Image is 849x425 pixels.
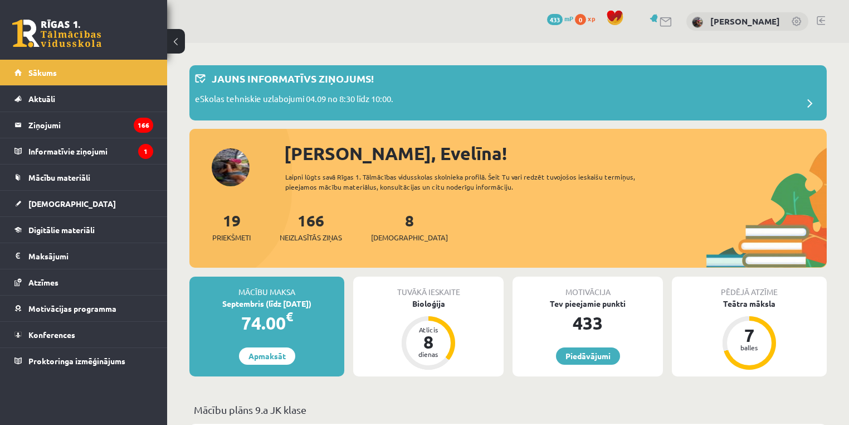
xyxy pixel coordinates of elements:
div: Atlicis [412,326,445,333]
span: mP [564,14,573,23]
span: Konferences [28,330,75,340]
span: Sākums [28,67,57,78]
a: Piedāvājumi [556,347,620,365]
div: 8 [412,333,445,351]
span: 433 [547,14,563,25]
a: 166Neizlasītās ziņas [280,210,342,243]
a: Apmaksāt [239,347,295,365]
span: Atzīmes [28,277,58,287]
i: 166 [134,118,153,133]
a: [DEMOGRAPHIC_DATA] [14,191,153,216]
a: Informatīvie ziņojumi1 [14,138,153,164]
div: Bioloģija [353,298,504,310]
p: Jauns informatīvs ziņojums! [212,71,374,86]
legend: Ziņojumi [28,112,153,138]
div: dienas [412,351,445,358]
div: 433 [513,310,663,336]
div: balles [733,344,766,351]
legend: Informatīvie ziņojumi [28,138,153,164]
i: 1 [138,144,153,159]
a: [PERSON_NAME] [710,16,780,27]
p: eSkolas tehniskie uzlabojumi 04.09 no 8:30 līdz 10:00. [195,93,393,108]
a: Konferences [14,322,153,347]
a: Motivācijas programma [14,296,153,321]
div: [PERSON_NAME], Evelīna! [284,140,827,167]
span: € [286,308,293,325]
div: Laipni lūgts savā Rīgas 1. Tālmācības vidusskolas skolnieka profilā. Šeit Tu vari redzēt tuvojošo... [285,172,667,192]
div: 74.00 [189,310,344,336]
a: Jauns informatīvs ziņojums! eSkolas tehniskie uzlabojumi 04.09 no 8:30 līdz 10:00. [195,71,821,115]
span: Neizlasītās ziņas [280,232,342,243]
a: Sākums [14,60,153,85]
a: Rīgas 1. Tālmācības vidusskola [12,20,101,47]
span: [DEMOGRAPHIC_DATA] [28,199,116,209]
a: 8[DEMOGRAPHIC_DATA] [371,210,448,243]
a: 433 mP [547,14,573,23]
img: Evelīna Bernatoviča [692,17,703,28]
span: Priekšmeti [212,232,251,243]
a: Proktoringa izmēģinājums [14,348,153,374]
a: 0 xp [575,14,601,23]
div: Tev pieejamie punkti [513,298,663,310]
div: 7 [733,326,766,344]
a: 19Priekšmeti [212,210,251,243]
a: Bioloģija Atlicis 8 dienas [353,298,504,371]
span: Aktuāli [28,94,55,104]
a: Aktuāli [14,86,153,112]
a: Ziņojumi166 [14,112,153,138]
div: Tuvākā ieskaite [353,277,504,298]
a: Mācību materiāli [14,165,153,190]
div: Mācību maksa [189,277,344,298]
span: Proktoringa izmēģinājums [28,356,125,366]
span: Digitālie materiāli [28,225,95,235]
span: [DEMOGRAPHIC_DATA] [371,232,448,243]
span: 0 [575,14,586,25]
a: Digitālie materiāli [14,217,153,243]
legend: Maksājumi [28,243,153,269]
a: Teātra māksla 7 balles [672,298,827,371]
div: Pēdējā atzīme [672,277,827,298]
span: Motivācijas programma [28,303,116,313]
a: Atzīmes [14,269,153,295]
div: Septembris (līdz [DATE]) [189,298,344,310]
span: xp [588,14,595,23]
p: Mācību plāns 9.a JK klase [194,402,822,417]
span: Mācību materiāli [28,172,90,182]
div: Motivācija [513,277,663,298]
a: Maksājumi [14,243,153,269]
div: Teātra māksla [672,298,827,310]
